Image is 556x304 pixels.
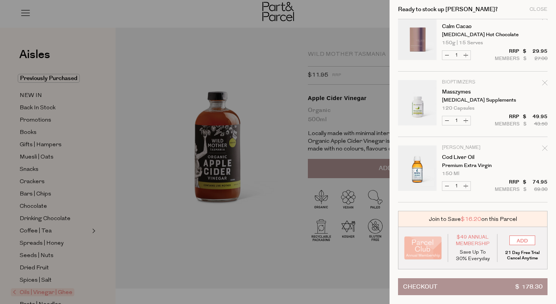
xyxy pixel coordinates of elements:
[442,98,502,103] p: [MEDICAL_DATA] Supplements
[442,155,502,160] a: Cod Liver Oil
[452,116,461,125] input: QTY Masszymes
[542,144,548,155] div: Remove Cod Liver Oil
[442,40,483,45] span: 150g | 15 serves
[442,163,502,168] p: Premium Extra Virgin
[442,24,502,29] a: Calm Cacao
[454,234,492,247] span: $49 Annual Membership
[515,279,543,295] span: $ 178.30
[454,249,492,262] p: Save Up To 30% Everyday
[403,279,437,295] span: Checkout
[442,145,502,150] p: [PERSON_NAME]
[442,32,502,37] p: [MEDICAL_DATA] Hot Chocolate
[398,278,548,295] button: Checkout$ 178.30
[503,250,541,261] p: 21 Day Free Trial Cancel Anytime
[442,80,502,85] p: Bioptimizers
[452,182,461,190] input: QTY Cod Liver Oil
[529,7,548,12] div: Close
[398,211,548,227] div: Join to Save on this Parcel
[542,79,548,89] div: Remove Masszymes
[461,215,481,223] span: $16.20
[442,171,459,176] span: 150 ml
[442,106,474,111] span: 120 Capsules
[452,51,461,60] input: QTY Calm Cacao
[509,236,535,245] input: ADD
[442,89,502,95] a: Masszymes
[398,7,498,12] h2: Ready to stock up [PERSON_NAME]?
